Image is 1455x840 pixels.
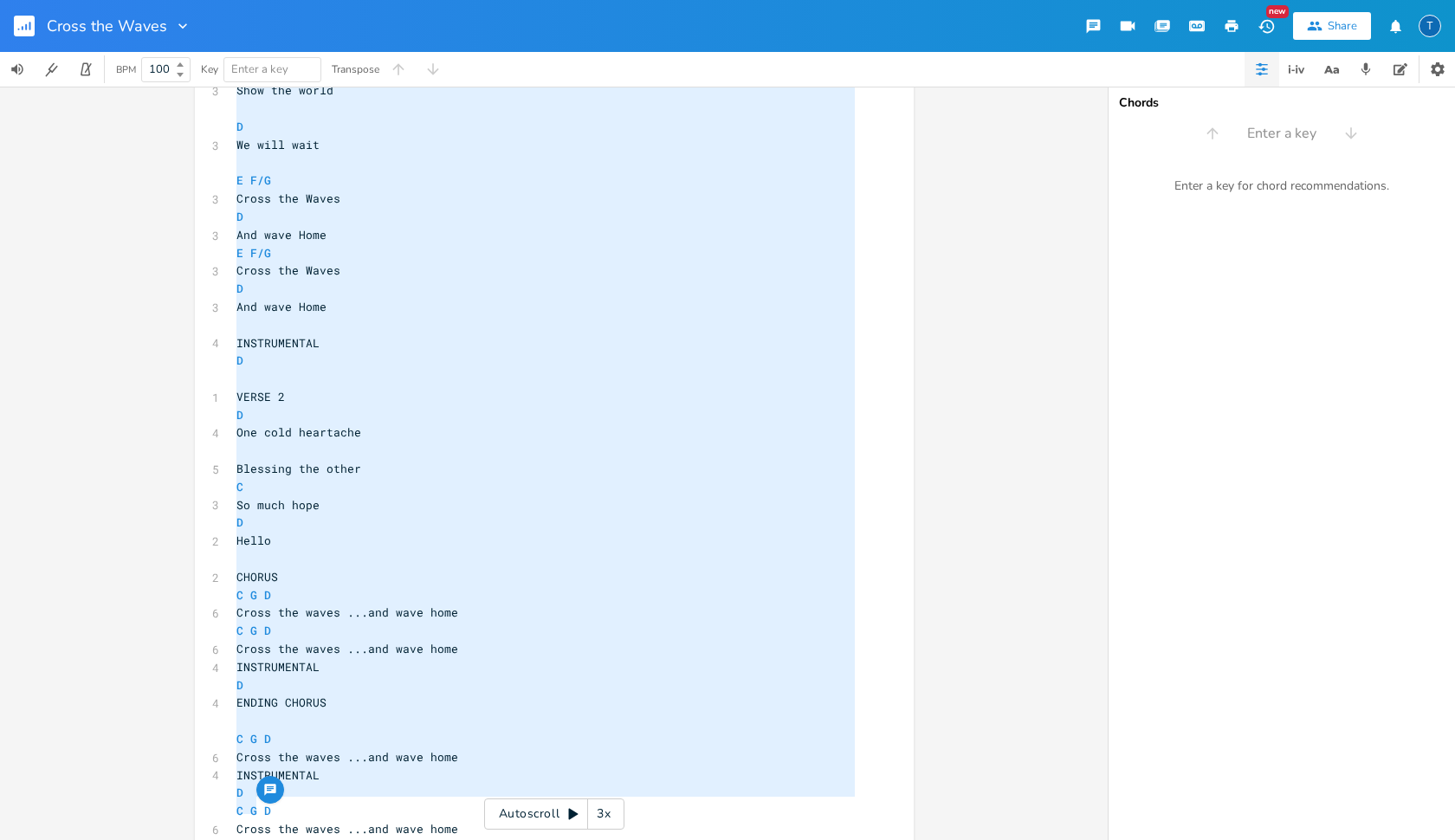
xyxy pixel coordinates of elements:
span: D [264,803,271,818]
span: D [236,407,243,423]
span: Cross the Waves [47,18,167,34]
div: New [1266,5,1289,18]
div: BPM [116,65,136,74]
span: Cross the Waves [236,262,340,278]
span: Cross the Waves [236,191,340,206]
span: And wave Home [236,227,327,242]
span: Show the world [236,82,333,98]
span: D [264,623,271,638]
span: Blessing the other [236,461,361,476]
span: CHORUS [236,569,278,585]
span: Cross the waves ...and wave home [236,749,458,765]
span: C [236,587,243,603]
span: Cross the waves ...and wave home [236,641,458,656]
div: Share [1328,18,1357,34]
span: D [236,209,243,224]
span: Cross the waves ...and wave home [236,604,458,620]
span: C [236,803,243,818]
span: We will wait [236,137,320,152]
span: E [236,245,243,261]
span: C [236,479,243,494]
span: G [250,803,257,818]
span: D [236,514,243,530]
span: D [236,352,243,368]
span: G [250,587,257,603]
span: D [236,785,243,800]
span: F/G [250,245,271,261]
span: E [236,172,243,188]
span: C [236,623,243,638]
span: INSTRUMENTAL [236,767,320,783]
span: D [264,731,271,746]
div: 3x [588,798,619,830]
span: And wave Home [236,299,327,314]
div: Autoscroll [484,798,624,830]
span: D [264,587,271,603]
span: One cold heartache [236,424,361,440]
span: G [250,623,257,638]
span: Enter a key [1247,124,1316,144]
span: VERSE 2 [236,389,285,404]
span: Enter a key [231,61,288,77]
span: Cross the waves ...and wave home [236,821,458,837]
div: Key [201,64,218,74]
div: The Killing Tide [1419,15,1441,37]
button: Share [1293,12,1371,40]
div: Enter a key for chord recommendations. [1109,168,1455,204]
span: ENDING CHORUS [236,695,327,710]
span: G [250,731,257,746]
span: D [236,281,243,296]
span: C [236,731,243,746]
span: So much hope [236,497,320,513]
span: D [236,119,243,134]
span: INSTRUMENTAL [236,335,320,351]
span: D [236,677,243,693]
button: T [1419,6,1441,46]
span: Hello [236,533,271,548]
div: Chords [1119,97,1445,109]
button: New [1249,10,1284,42]
div: Transpose [332,64,379,74]
span: INSTRUMENTAL [236,659,320,675]
span: F/G [250,172,271,188]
